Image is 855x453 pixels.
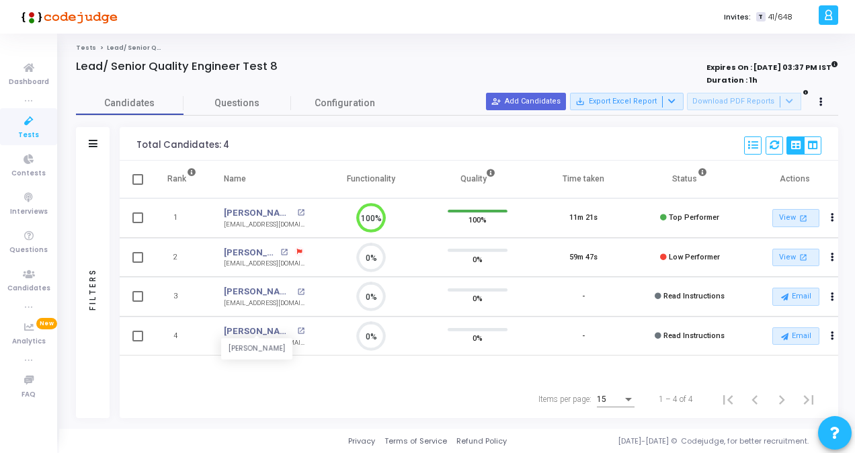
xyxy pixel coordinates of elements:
[224,285,294,298] a: [PERSON_NAME]
[772,209,819,227] a: View
[184,96,291,110] span: Questions
[637,161,743,198] th: Status
[798,212,809,224] mat-icon: open_in_new
[569,252,598,263] div: 59m 47s
[280,249,288,256] mat-icon: open_in_new
[772,288,819,305] button: Email
[318,161,424,198] th: Functionality
[224,220,304,230] div: [EMAIL_ADDRESS][DOMAIN_NAME]
[224,298,304,308] div: [EMAIL_ADDRESS][DOMAIN_NAME]
[663,292,725,300] span: Read Instructions
[153,161,210,198] th: Rank
[768,11,792,23] span: 41/648
[9,245,48,256] span: Questions
[224,171,246,186] div: Name
[582,291,585,302] div: -
[153,277,210,317] td: 3
[473,331,483,345] span: 0%
[706,75,758,85] strong: Duration : 1h
[486,93,566,110] button: Add Candidates
[741,386,768,413] button: Previous page
[87,215,99,363] div: Filters
[724,11,751,23] label: Invites:
[756,12,765,22] span: T
[570,93,684,110] button: Export Excel Report
[798,251,809,263] mat-icon: open_in_new
[569,212,598,224] div: 11m 21s
[715,386,741,413] button: First page
[669,253,720,261] span: Low Performer
[11,168,46,179] span: Contests
[297,209,304,216] mat-icon: open_in_new
[823,209,842,228] button: Actions
[107,44,230,52] span: Lead/ Senior Quality Engineer Test 8
[297,288,304,296] mat-icon: open_in_new
[76,44,838,52] nav: breadcrumb
[823,327,842,345] button: Actions
[823,248,842,267] button: Actions
[473,292,483,305] span: 0%
[224,246,277,259] a: [PERSON_NAME]
[224,325,294,338] a: [PERSON_NAME]
[786,136,821,155] div: View Options
[669,213,719,222] span: Top Performer
[597,395,635,405] mat-select: Items per page:
[687,93,801,110] button: Download PDF Reports
[12,336,46,347] span: Analytics
[221,339,292,360] div: [PERSON_NAME]
[772,249,819,267] a: View
[224,259,304,269] div: [EMAIL_ADDRESS][DOMAIN_NAME]
[153,198,210,238] td: 1
[9,77,49,88] span: Dashboard
[36,318,57,329] span: New
[153,317,210,356] td: 4
[76,60,278,73] h4: Lead/ Senior Quality Engineer Test 8
[538,393,592,405] div: Items per page:
[706,58,838,73] strong: Expires On : [DATE] 03:37 PM IST
[491,97,501,106] mat-icon: person_add_alt
[663,331,725,340] span: Read Instructions
[17,3,118,30] img: logo
[795,386,822,413] button: Last page
[348,436,375,447] a: Privacy
[823,288,842,306] button: Actions
[153,238,210,278] td: 2
[563,171,604,186] div: Time taken
[575,97,585,106] mat-icon: save_alt
[315,96,375,110] span: Configuration
[743,161,849,198] th: Actions
[772,327,819,345] button: Email
[18,130,39,141] span: Tests
[597,395,606,404] span: 15
[768,386,795,413] button: Next page
[507,436,838,447] div: [DATE]-[DATE] © Codejudge, for better recruitment.
[473,252,483,265] span: 0%
[7,283,50,294] span: Candidates
[469,213,487,226] span: 100%
[456,436,507,447] a: Refund Policy
[136,140,229,151] div: Total Candidates: 4
[582,331,585,342] div: -
[424,161,530,198] th: Quality
[22,389,36,401] span: FAQ
[297,327,304,335] mat-icon: open_in_new
[224,206,294,220] a: [PERSON_NAME]
[659,393,693,405] div: 1 – 4 of 4
[76,96,184,110] span: Candidates
[384,436,447,447] a: Terms of Service
[76,44,96,52] a: Tests
[10,206,48,218] span: Interviews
